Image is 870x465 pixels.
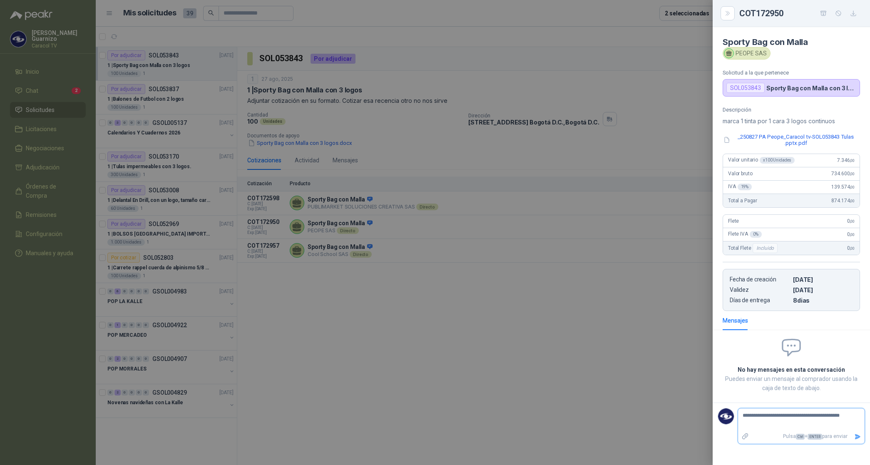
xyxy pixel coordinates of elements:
[796,434,805,440] span: Ctrl
[728,231,762,238] span: Flete IVA
[739,7,860,20] div: COT172950
[723,374,860,393] p: Puedes enviar un mensaje al comprador usando la caja de texto de abajo.
[728,218,739,224] span: Flete
[837,157,855,163] span: 7.346
[723,316,748,325] div: Mensajes
[723,37,860,47] h4: Sporty Bag con Malla
[793,286,853,293] p: [DATE]
[847,245,855,251] span: 0
[808,434,822,440] span: ENTER
[847,231,855,237] span: 0
[723,70,860,76] p: Solicitud a la que pertenece
[752,429,851,444] p: Pulsa + para enviar
[738,184,752,190] div: 19 %
[766,85,856,92] p: Sporty Bag con Malla con 3 logos
[726,83,765,93] div: SOL053843
[728,157,795,164] span: Valor unitario
[728,171,752,177] span: Valor bruto
[753,243,778,253] div: Incluido
[723,133,860,147] button: _250827 PA Peope_Caracol tv-SOL053843 Tulas .pptx.pdf
[723,116,860,126] p: marca 1 tinta por 1 cara 3 logos continuos
[723,107,860,113] p: Descripción
[793,276,853,283] p: [DATE]
[760,157,795,164] div: x 100 Unidades
[723,365,860,374] h2: No hay mensajes en esta conversación
[723,47,771,60] div: PEOPE SAS
[738,429,752,444] label: Adjuntar archivos
[851,429,865,444] button: Enviar
[723,8,733,18] button: Close
[831,198,855,204] span: 874.174
[728,198,757,204] span: Total a Pagar
[850,185,855,189] span: ,00
[718,408,734,424] img: Company Logo
[730,286,790,293] p: Validez
[728,184,752,190] span: IVA
[847,218,855,224] span: 0
[831,184,855,190] span: 139.574
[728,243,779,253] span: Total Flete
[850,199,855,203] span: ,00
[850,158,855,163] span: ,00
[793,297,853,304] p: 8 dias
[850,219,855,224] span: ,00
[750,231,762,238] div: 0 %
[730,297,790,304] p: Días de entrega
[730,276,790,283] p: Fecha de creación
[850,232,855,237] span: ,00
[850,172,855,176] span: ,00
[850,246,855,251] span: ,00
[831,171,855,177] span: 734.600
